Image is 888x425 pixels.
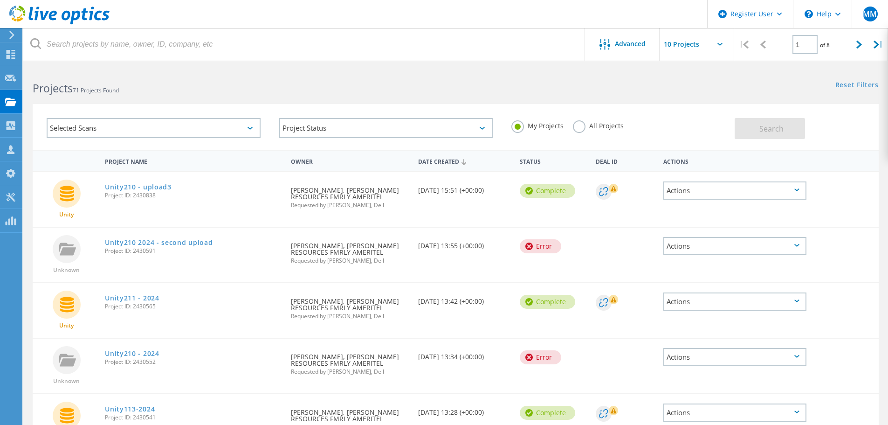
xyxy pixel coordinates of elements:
a: Unity113-2024 [105,406,155,412]
div: Actions [663,293,806,311]
span: Unknown [53,267,80,273]
span: Project ID: 2430552 [105,359,282,365]
span: Unknown [53,378,80,384]
div: [PERSON_NAME], [PERSON_NAME] RESOURCES FMRLY AMERITEL [286,283,413,328]
div: [DATE] 13:42 (+00:00) [413,283,515,314]
svg: \n [805,10,813,18]
div: Actions [663,237,806,255]
div: Deal Id [591,152,659,169]
button: Search [735,118,805,139]
div: | [734,28,753,61]
div: Actions [663,181,806,200]
div: Owner [286,152,413,169]
a: Unity211 - 2024 [105,295,159,301]
div: Project Status [279,118,493,138]
div: Complete [520,184,575,198]
label: All Projects [573,120,624,129]
span: Requested by [PERSON_NAME], Dell [291,314,408,319]
span: Unity [59,323,74,328]
span: of 8 [820,41,830,49]
span: Project ID: 2430838 [105,193,282,198]
div: [PERSON_NAME], [PERSON_NAME] RESOURCES FMRLY AMERITEL [286,172,413,217]
label: My Projects [511,120,564,129]
div: Actions [663,404,806,422]
span: Search [759,124,784,134]
a: Unity210 - 2024 [105,350,159,357]
div: Date Created [413,152,515,170]
a: Reset Filters [835,82,879,90]
div: Actions [659,152,811,169]
a: Unity210 2024 - second upload [105,239,213,246]
a: Live Optics Dashboard [9,20,110,26]
div: | [869,28,888,61]
div: [DATE] 13:34 (+00:00) [413,339,515,369]
div: [PERSON_NAME], [PERSON_NAME] RESOURCES FMRLY AMERITEL [286,228,413,273]
div: Complete [520,295,575,309]
span: Requested by [PERSON_NAME], Dell [291,202,408,208]
span: Project ID: 2430591 [105,248,282,254]
div: Complete [520,406,575,420]
div: Error [520,239,561,253]
a: Unity210 - upload3 [105,184,172,190]
span: Project ID: 2430541 [105,415,282,420]
div: [DATE] 13:55 (+00:00) [413,228,515,258]
span: Requested by [PERSON_NAME], Dell [291,369,408,375]
div: Selected Scans [47,118,261,138]
span: Requested by [PERSON_NAME], Dell [291,258,408,264]
div: Status [515,152,591,169]
div: Error [520,350,561,364]
div: [DATE] 15:51 (+00:00) [413,172,515,203]
span: Project ID: 2430565 [105,304,282,309]
span: Unity [59,212,74,217]
span: MM [863,10,877,18]
div: Project Name [100,152,286,169]
span: Advanced [615,41,646,47]
input: Search projects by name, owner, ID, company, etc [23,28,585,61]
div: Actions [663,348,806,366]
span: 71 Projects Found [73,86,119,94]
b: Projects [33,81,73,96]
div: [PERSON_NAME], [PERSON_NAME] RESOURCES FMRLY AMERITEL [286,339,413,384]
div: [DATE] 13:28 (+00:00) [413,394,515,425]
